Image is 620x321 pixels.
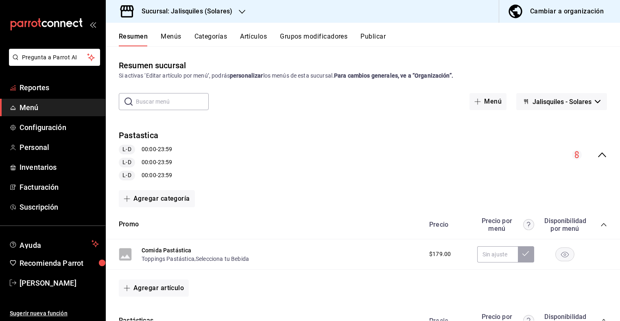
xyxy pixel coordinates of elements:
strong: Para cambios generales, ve a “Organización”. [334,72,453,79]
span: $179.00 [429,250,451,258]
button: collapse-category-row [600,221,607,228]
button: Menús [161,33,181,46]
div: navigation tabs [119,33,620,46]
span: Configuración [20,122,99,133]
button: Promo [119,220,139,229]
span: Menú [20,102,99,113]
div: 00:00 - 23:59 [119,158,172,167]
button: Resumen [119,33,148,46]
button: Selecciona tu Bebida [196,255,249,263]
span: L-D [119,145,134,154]
button: Agregar categoría [119,190,195,207]
a: Pregunta a Parrot AI [6,59,100,67]
span: [PERSON_NAME] [20,278,99,288]
div: Precio por menú [477,217,534,232]
button: Menú [469,93,506,110]
div: , [142,254,249,263]
span: Suscripción [20,202,99,213]
button: Agregar artículo [119,280,189,297]
button: Artículos [240,33,267,46]
button: Comida Pastástica [142,246,192,254]
span: L-D [119,171,134,180]
span: Jalisquiles - Solares [533,98,592,106]
input: Sin ajuste [477,246,518,262]
div: collapse-menu-row [106,123,620,187]
div: 00:00 - 23:59 [119,171,172,180]
button: Grupos modificadores [280,33,347,46]
div: Precio [421,221,473,228]
div: Cambiar a organización [530,6,604,17]
button: Publicar [360,33,386,46]
div: 00:00 - 23:59 [119,145,172,154]
span: L-D [119,158,134,167]
button: Toppings Pastástica [142,255,194,263]
span: Pregunta a Parrot AI [22,53,87,62]
span: Facturación [20,182,99,193]
span: Sugerir nueva función [10,309,99,318]
div: Disponibilidad por menú [544,217,585,232]
span: Inventarios [20,162,99,173]
div: Si activas ‘Editar artículo por menú’, podrás los menús de esta sucursal. [119,72,607,80]
span: Personal [20,142,99,153]
strong: personalizar [230,72,263,79]
div: Resumen sucursal [119,59,186,72]
button: Pregunta a Parrot AI [9,49,100,66]
button: open_drawer_menu [90,21,96,28]
span: Ayuda [20,239,88,249]
input: Buscar menú [136,93,209,110]
button: Jalisquiles - Solares [516,93,607,110]
span: Reportes [20,82,99,93]
h3: Sucursal: Jalisquiles (Solares) [135,7,232,16]
button: Pastastica [119,130,158,141]
button: Categorías [194,33,227,46]
span: Recomienda Parrot [20,258,99,269]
